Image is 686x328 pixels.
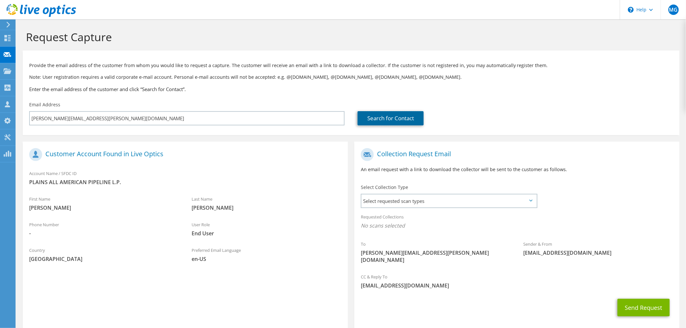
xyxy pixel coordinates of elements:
button: Send Request [618,299,670,316]
span: MG [668,5,679,15]
div: Preferred Email Language [185,243,348,266]
span: [EMAIL_ADDRESS][DOMAIN_NAME] [523,249,673,256]
span: End User [192,230,341,237]
h1: Request Capture [26,30,673,44]
span: [EMAIL_ADDRESS][DOMAIN_NAME] [361,282,673,289]
p: An email request with a link to download the collector will be sent to the customer as follows. [361,166,673,173]
span: [PERSON_NAME] [29,204,179,211]
div: To [354,237,517,267]
div: Last Name [185,192,348,215]
label: Email Address [29,101,60,108]
h3: Enter the email address of the customer and click “Search for Contact”. [29,86,673,93]
div: First Name [23,192,185,215]
span: en-US [192,255,341,263]
h1: Customer Account Found in Live Optics [29,148,338,161]
label: Select Collection Type [361,184,408,191]
a: Search for Contact [358,111,424,125]
div: Country [23,243,185,266]
span: No scans selected [361,222,673,229]
p: Note: User registration requires a valid corporate e-mail account. Personal e-mail accounts will ... [29,74,673,81]
span: [PERSON_NAME] [192,204,341,211]
div: CC & Reply To [354,270,680,292]
div: User Role [185,218,348,240]
div: Account Name / SFDC ID [23,167,348,189]
div: Sender & From [517,237,679,260]
p: Provide the email address of the customer from whom you would like to request a capture. The cust... [29,62,673,69]
span: [GEOGRAPHIC_DATA] [29,255,179,263]
div: Requested Collections [354,210,680,234]
span: PLAINS ALL AMERICAN PIPELINE L.P. [29,179,341,186]
span: - [29,230,179,237]
span: Select requested scan types [361,194,537,207]
span: [PERSON_NAME][EMAIL_ADDRESS][PERSON_NAME][DOMAIN_NAME] [361,249,510,264]
h1: Collection Request Email [361,148,670,161]
svg: \n [628,7,634,13]
div: Phone Number [23,218,185,240]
